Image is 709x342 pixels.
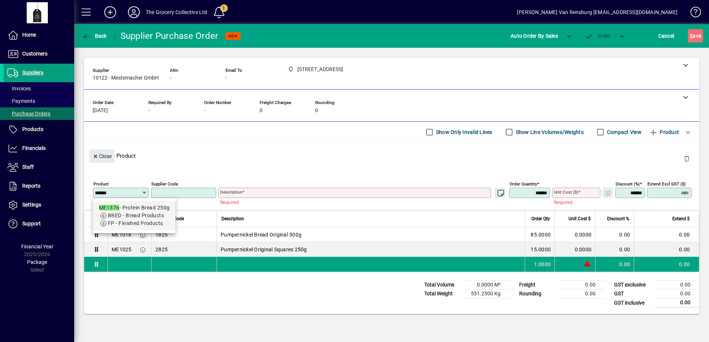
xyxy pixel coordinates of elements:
[525,242,554,257] td: 15.0000
[92,150,112,162] span: Close
[606,128,642,136] label: Compact View
[655,289,699,298] td: 0.00
[421,289,465,298] td: Total Weight
[4,26,74,44] a: Home
[22,183,40,189] span: Reports
[525,227,554,242] td: 85.0000
[22,202,41,208] span: Settings
[610,298,655,308] td: GST inclusive
[678,150,696,167] button: Delete
[465,281,510,289] td: 0.0000 M³
[610,281,655,289] td: GST exclusive
[22,32,36,38] span: Home
[151,242,217,257] td: 2825
[88,152,116,159] app-page-header-button: Close
[146,6,207,18] div: The Grocery Collective Ltd
[148,108,150,114] span: -
[690,33,693,39] span: S
[678,155,696,162] app-page-header-button: Delete
[4,139,74,158] a: Financials
[672,215,690,223] span: Extend $
[7,111,50,117] span: Purchase Orders
[204,108,205,114] span: -
[315,108,318,114] span: 0
[634,242,699,257] td: 0.00
[560,289,604,298] td: 0.00
[221,231,301,238] span: Pumpernickel Bread Original 500g
[84,142,699,169] div: Product
[121,30,218,42] div: Supplier Purchase Order
[511,30,558,42] span: Auto Order By Sales
[658,30,675,42] span: Cancel
[112,231,132,238] div: ME1018
[595,227,634,242] td: 0.00
[22,126,43,132] span: Products
[4,95,74,107] a: Payments
[581,29,615,43] button: Order
[4,82,74,95] a: Invoices
[610,289,655,298] td: GST
[93,181,109,187] mat-label: Product
[22,70,43,76] span: Suppliers
[260,108,263,114] span: 0
[525,257,554,272] td: 1.0000
[7,85,31,91] span: Invoices
[554,227,595,242] td: 0.0000
[221,246,307,253] span: Pumpernickel Original Squares 250g
[228,34,238,38] span: NEW
[655,281,699,289] td: 0.00
[112,246,132,253] div: ME1025
[568,215,591,223] span: Unit Cost $
[156,215,184,223] span: Supplier Code
[4,120,74,139] a: Products
[554,242,595,257] td: 0.0000
[531,215,550,223] span: Order Qty
[151,227,217,242] td: 1825
[514,128,584,136] label: Show Line Volumes/Weights
[656,29,676,43] button: Cancel
[560,281,604,289] td: 0.00
[515,289,560,298] td: Rounding
[595,257,634,272] td: 0.00
[22,164,34,170] span: Staff
[27,259,47,265] span: Package
[4,45,74,63] a: Customers
[220,190,242,195] mat-label: Description
[554,198,594,206] mat-error: Required
[82,33,107,39] span: Back
[4,215,74,233] a: Support
[122,6,146,19] button: Profile
[510,181,537,187] mat-label: Order Quantity
[435,128,492,136] label: Show Only Invalid Lines
[170,75,171,81] span: -
[688,29,703,43] button: Save
[4,158,74,177] a: Staff
[421,281,465,289] td: Total Volume
[225,75,227,81] span: -
[21,244,53,249] span: Financial Year
[4,107,74,120] a: Purchase Orders
[112,215,121,223] span: Item
[554,190,578,195] mat-label: Unit Cost ($)
[634,227,699,242] td: 0.00
[151,181,178,187] mat-label: Supplier Code
[585,33,611,39] span: Order
[607,215,629,223] span: Discount %
[647,181,686,187] mat-label: Extend excl GST ($)
[634,257,699,272] td: 0.00
[89,150,115,163] button: Close
[517,6,677,18] div: [PERSON_NAME] Van Rensburg [EMAIL_ADDRESS][DOMAIN_NAME]
[4,177,74,195] a: Reports
[616,181,640,187] mat-label: Discount (%)
[22,145,46,151] span: Financials
[507,29,562,43] button: Auto Order By Sales
[220,198,501,206] mat-error: Required
[22,221,41,227] span: Support
[4,196,74,214] a: Settings
[7,98,35,104] span: Payments
[595,242,634,257] td: 0.00
[93,108,108,114] span: [DATE]
[74,29,115,43] app-page-header-button: Back
[465,289,510,298] td: 551.2500 Kg
[93,75,159,81] span: 10122 - Mestemacher GmbH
